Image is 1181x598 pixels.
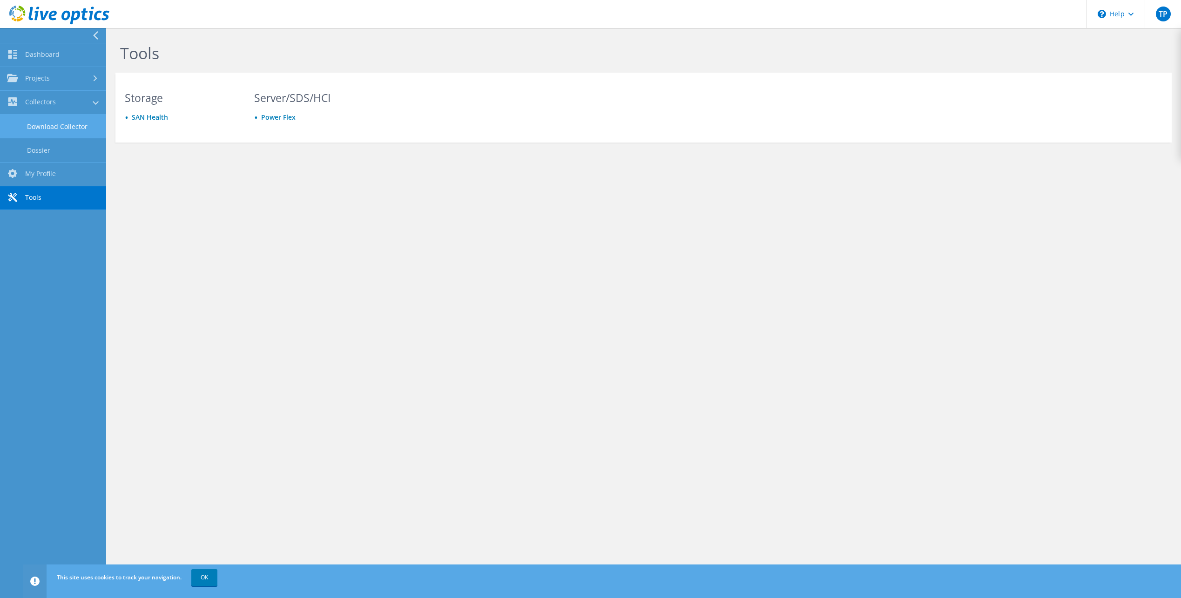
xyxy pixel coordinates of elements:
span: TP [1156,7,1171,21]
a: SAN Health [132,113,168,122]
h3: Storage [125,93,236,103]
svg: \n [1098,10,1106,18]
a: OK [191,569,217,586]
a: Power Flex [261,113,296,122]
span: This site uses cookies to track your navigation. [57,573,182,581]
h3: Server/SDS/HCI [254,93,366,103]
h1: Tools [120,43,749,63]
